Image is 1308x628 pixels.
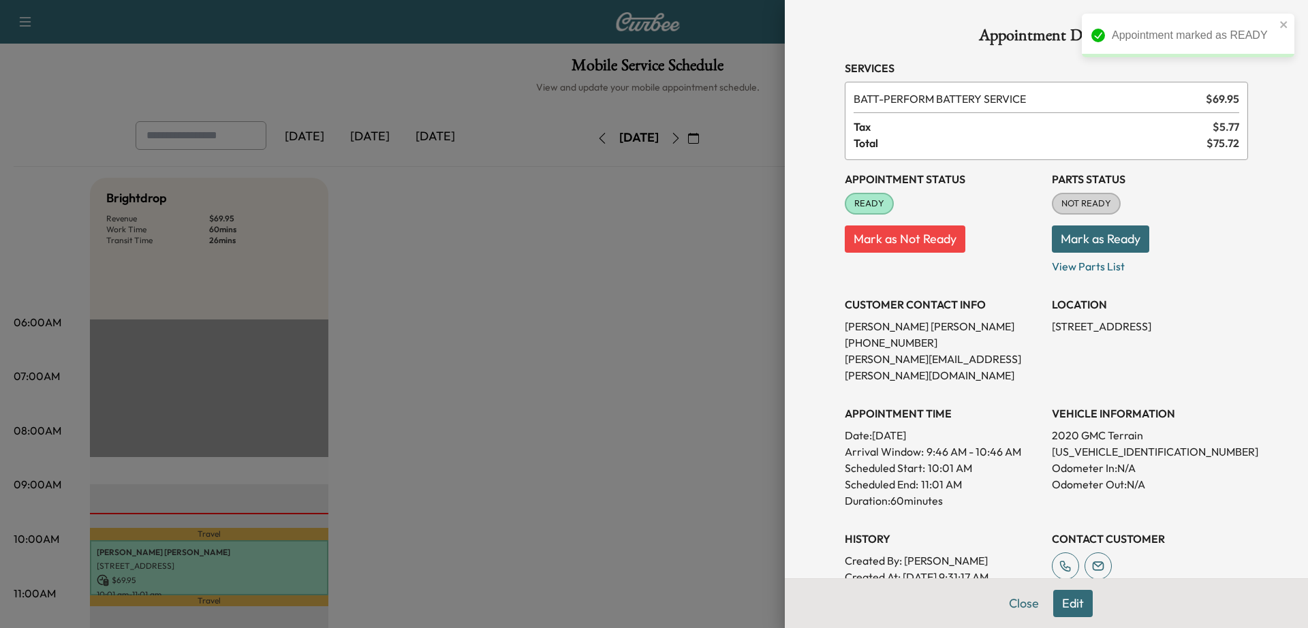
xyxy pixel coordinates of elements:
[854,119,1213,135] span: Tax
[845,60,1248,76] h3: Services
[1052,405,1248,422] h3: VEHICLE INFORMATION
[1053,590,1093,617] button: Edit
[845,427,1041,443] p: Date: [DATE]
[1052,460,1248,476] p: Odometer In: N/A
[1213,119,1239,135] span: $ 5.77
[845,476,918,492] p: Scheduled End:
[1052,171,1248,187] h3: Parts Status
[1052,476,1248,492] p: Odometer Out: N/A
[1052,318,1248,334] p: [STREET_ADDRESS]
[1206,91,1239,107] span: $ 69.95
[845,318,1041,334] p: [PERSON_NAME] [PERSON_NAME]
[845,334,1041,351] p: [PHONE_NUMBER]
[845,225,965,253] button: Mark as Not Ready
[1000,590,1048,617] button: Close
[1112,27,1275,44] div: Appointment marked as READY
[845,492,1041,509] p: Duration: 60 minutes
[845,27,1248,49] h1: Appointment Details
[845,405,1041,422] h3: APPOINTMENT TIME
[846,197,892,210] span: READY
[854,91,1200,107] span: PERFORM BATTERY SERVICE
[1053,197,1119,210] span: NOT READY
[1279,19,1289,30] button: close
[921,476,962,492] p: 11:01 AM
[1052,531,1248,547] h3: CONTACT CUSTOMER
[1206,135,1239,151] span: $ 75.72
[1052,225,1149,253] button: Mark as Ready
[926,443,1021,460] span: 9:46 AM - 10:46 AM
[1052,443,1248,460] p: [US_VEHICLE_IDENTIFICATION_NUMBER]
[845,460,925,476] p: Scheduled Start:
[928,460,972,476] p: 10:01 AM
[1052,253,1248,274] p: View Parts List
[845,296,1041,313] h3: CUSTOMER CONTACT INFO
[845,552,1041,569] p: Created By : [PERSON_NAME]
[854,135,1206,151] span: Total
[845,443,1041,460] p: Arrival Window:
[1052,296,1248,313] h3: LOCATION
[845,351,1041,383] p: [PERSON_NAME][EMAIL_ADDRESS][PERSON_NAME][DOMAIN_NAME]
[845,531,1041,547] h3: History
[845,171,1041,187] h3: Appointment Status
[845,569,1041,585] p: Created At : [DATE] 9:31:17 AM
[1052,427,1248,443] p: 2020 GMC Terrain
